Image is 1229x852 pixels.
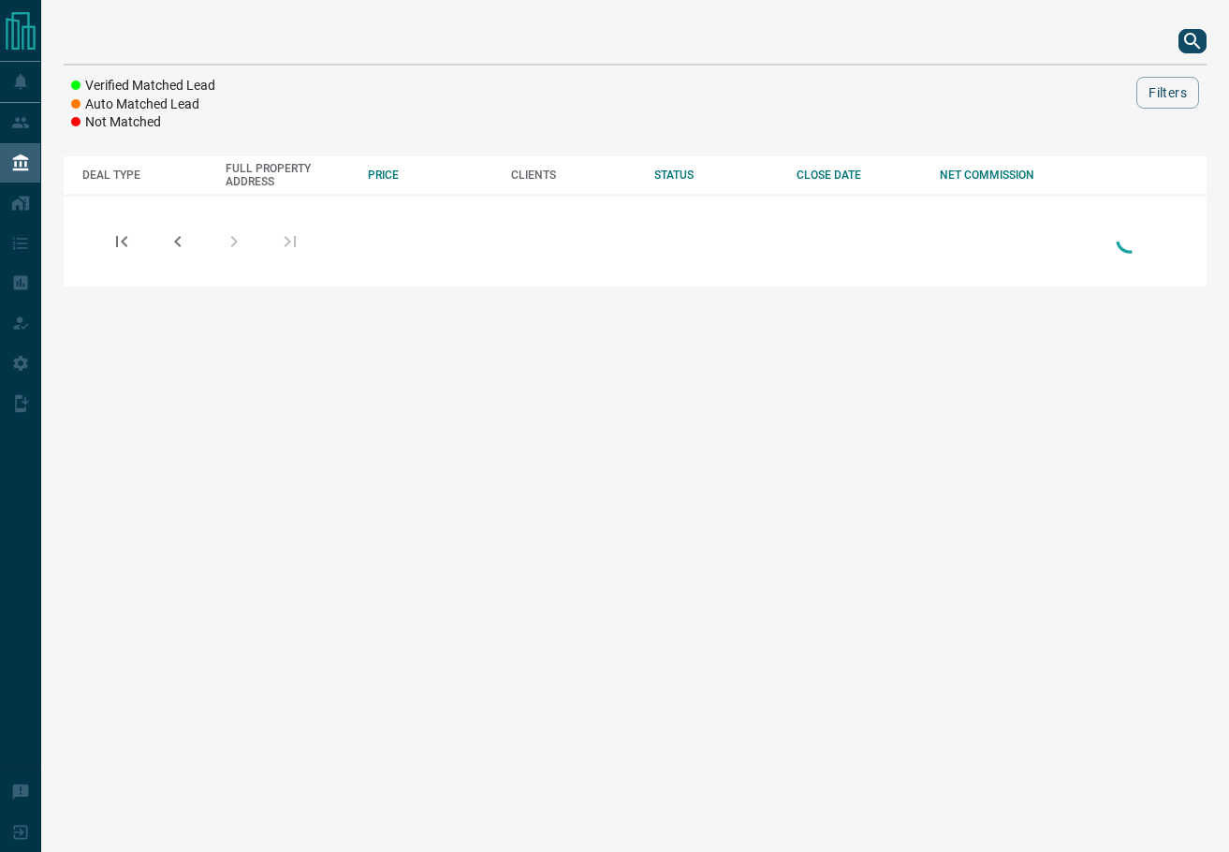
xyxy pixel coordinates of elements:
[940,169,1064,182] div: NET COMMISSION
[511,169,636,182] div: CLIENTS
[1178,29,1207,53] button: search button
[71,95,215,114] li: Auto Matched Lead
[368,169,492,182] div: PRICE
[1111,221,1149,261] div: Loading
[226,162,350,188] div: FULL PROPERTY ADDRESS
[654,169,779,182] div: STATUS
[71,113,215,132] li: Not Matched
[797,169,921,182] div: CLOSE DATE
[71,77,215,95] li: Verified Matched Lead
[82,169,207,182] div: DEAL TYPE
[1136,77,1199,109] button: Filters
